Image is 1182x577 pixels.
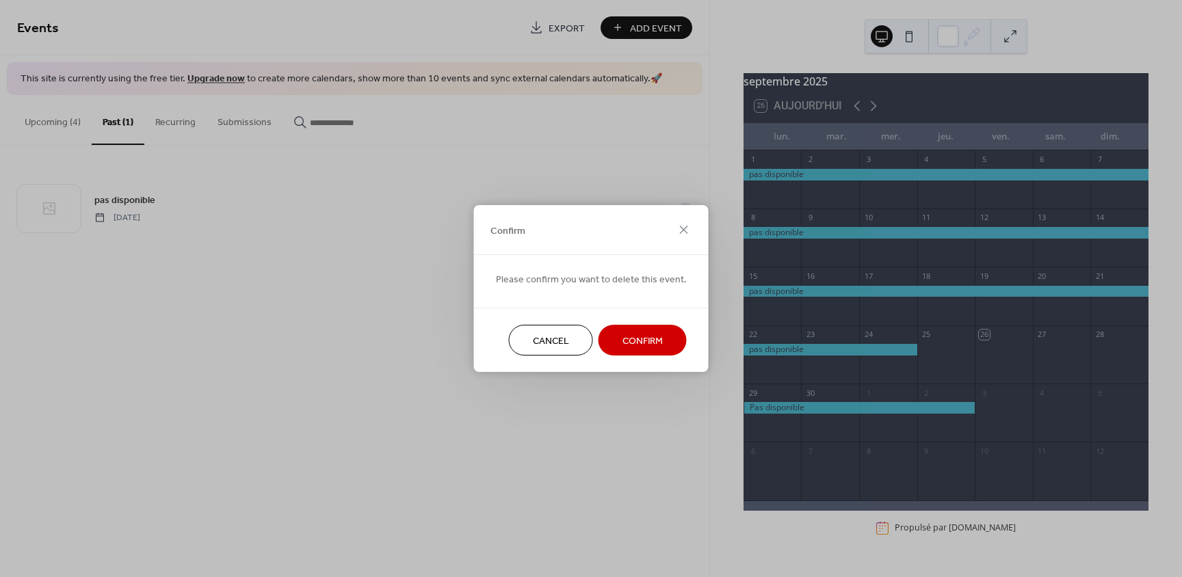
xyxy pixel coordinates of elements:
button: Confirm [599,325,687,355]
button: Cancel [509,325,593,355]
span: Cancel [533,334,569,349]
span: Confirm [490,224,525,238]
span: Please confirm you want to delete this event. [496,273,687,287]
span: Confirm [622,334,663,349]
